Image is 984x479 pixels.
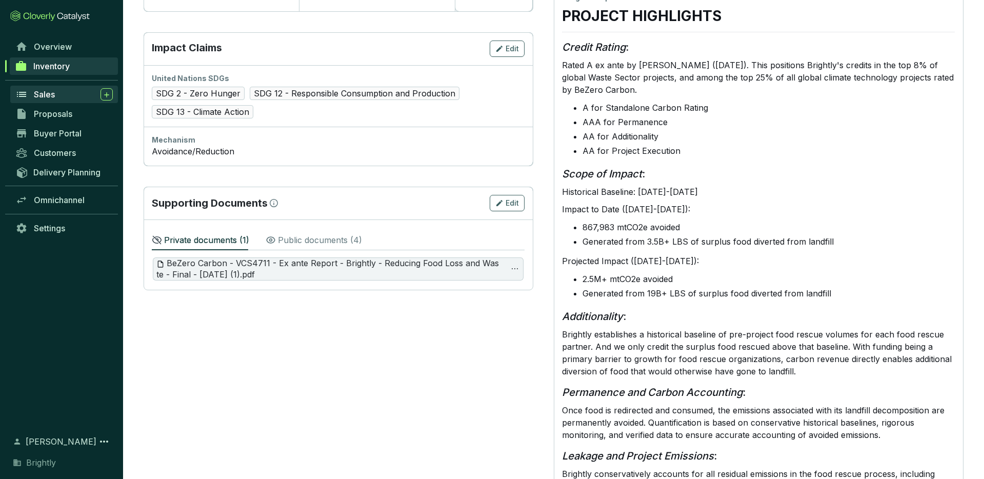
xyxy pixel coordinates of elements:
[562,186,955,198] p: Historical Baseline: [DATE]-[DATE]
[10,125,118,142] a: Buyer Portal
[10,144,118,162] a: Customers
[562,41,626,53] em: Credit Rating
[562,255,955,267] p: Projected Impact ([DATE]-[DATE]):
[562,328,955,377] p: Brightly establishes a historical baseline of pre-project food rescue volumes for each food rescu...
[10,219,118,237] a: Settings
[583,145,955,157] li: AA for Project Execution
[583,273,955,285] li: 2.5M+ mtCO2e avoided
[583,287,955,300] li: Generated from 19B+ LBS of surplus food diverted from landfill
[583,221,955,233] li: 867,983 mtCO2e avoided
[10,57,118,75] a: Inventory
[562,7,721,25] strong: PROJECT HIGHLIGHTS
[583,116,955,128] li: AAA for Permanence
[33,167,101,177] span: Delivery Planning
[34,128,82,138] span: Buyer Portal
[10,164,118,181] a: Delivery Planning
[562,168,642,180] em: Scope of Impact
[490,195,525,211] button: Edit
[34,109,72,119] span: Proposals
[562,59,955,96] p: Rated A ex ante by [PERSON_NAME] ([DATE]). This positions Brightly's credits in the top 8% of glo...
[511,265,519,273] span: ellipsis
[10,38,118,55] a: Overview
[34,223,65,233] span: Settings
[152,196,268,210] p: Supporting Documents
[34,195,85,205] span: Omnichannel
[33,61,70,71] span: Inventory
[583,235,955,248] li: Generated from 3.5B+ LBS of surplus food diverted from landfill
[562,42,955,53] h3: :
[152,145,525,157] div: Avoidance/Reduction
[153,257,508,281] button: BeZero Carbon - VCS4711 - Ex ante Report - Brightly - Reducing Food Loss and Waste - Final - [DAT...
[152,87,245,100] span: SDG 2 - Zero Hunger
[152,105,253,118] span: SDG 13 - Climate Action
[583,130,955,143] li: AA for Additionality
[506,198,519,208] span: Edit
[26,456,56,469] span: Brightly
[562,310,623,323] em: Additionality
[152,73,525,84] div: United Nations SDGs
[278,234,362,246] p: Public documents ( 4 )
[562,311,955,323] h3: :
[152,135,525,145] div: Mechanism
[250,87,459,100] span: SDG 12 - Responsible Consumption and Production
[562,450,714,462] em: Leakage and Project Emissions
[10,105,118,123] a: Proposals
[10,191,118,209] a: Omnichannel
[164,234,249,246] p: Private documents ( 1 )
[562,168,955,180] h3: :
[583,102,955,114] li: A for Standalone Carbon Rating
[152,41,222,57] p: Impact Claims
[156,258,500,280] span: BeZero Carbon - VCS4711 - Ex ante Report - Brightly - Reducing Food Loss and Waste - Final - [DAT...
[490,41,525,57] button: Edit
[562,404,955,441] p: Once food is redirected and consumed, the emissions associated with its landfill decomposition ar...
[34,148,76,158] span: Customers
[10,86,118,103] a: Sales
[562,387,955,398] h3: :
[562,450,955,462] h3: :
[34,89,55,99] span: Sales
[506,44,519,54] span: Edit
[562,386,742,398] em: Permanence and Carbon Accounting
[562,203,955,215] p: Impact to Date ([DATE]-[DATE]):
[34,42,72,52] span: Overview
[26,435,96,448] span: [PERSON_NAME]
